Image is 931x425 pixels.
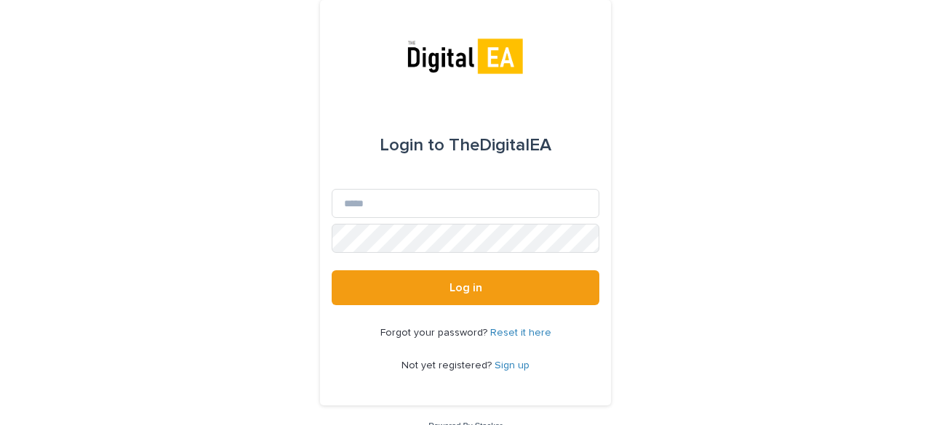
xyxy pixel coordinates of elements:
[380,328,490,338] span: Forgot your password?
[380,137,444,154] span: Login to
[380,125,551,166] div: TheDigitalEA
[403,35,528,78] img: mpnAKsivTWiDOsumdcjk
[490,328,551,338] a: Reset it here
[401,360,495,371] span: Not yet registered?
[449,282,482,294] span: Log in
[332,270,599,305] button: Log in
[495,360,530,371] a: Sign up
